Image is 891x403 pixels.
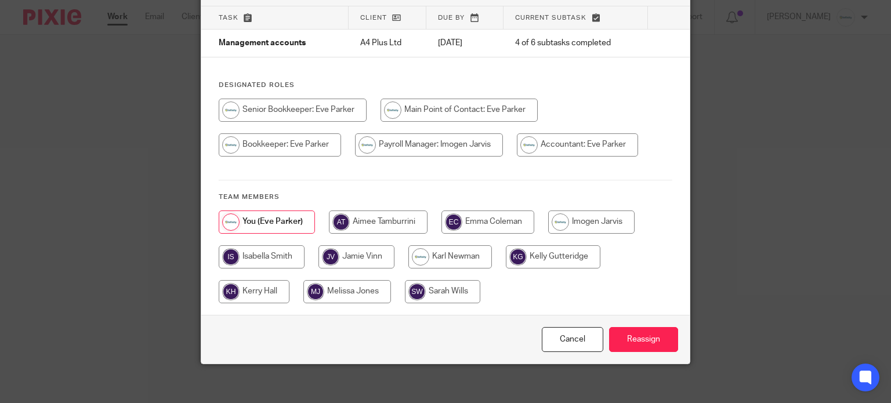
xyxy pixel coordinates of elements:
[219,193,673,202] h4: Team members
[360,14,387,21] span: Client
[504,30,647,57] td: 4 of 6 subtasks completed
[542,327,603,352] a: Close this dialog window
[438,14,465,21] span: Due by
[609,327,678,352] input: Reassign
[219,14,238,21] span: Task
[219,81,673,90] h4: Designated Roles
[360,37,415,49] p: A4 Plus Ltd
[515,14,586,21] span: Current subtask
[219,39,306,48] span: Management accounts
[438,37,492,49] p: [DATE]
